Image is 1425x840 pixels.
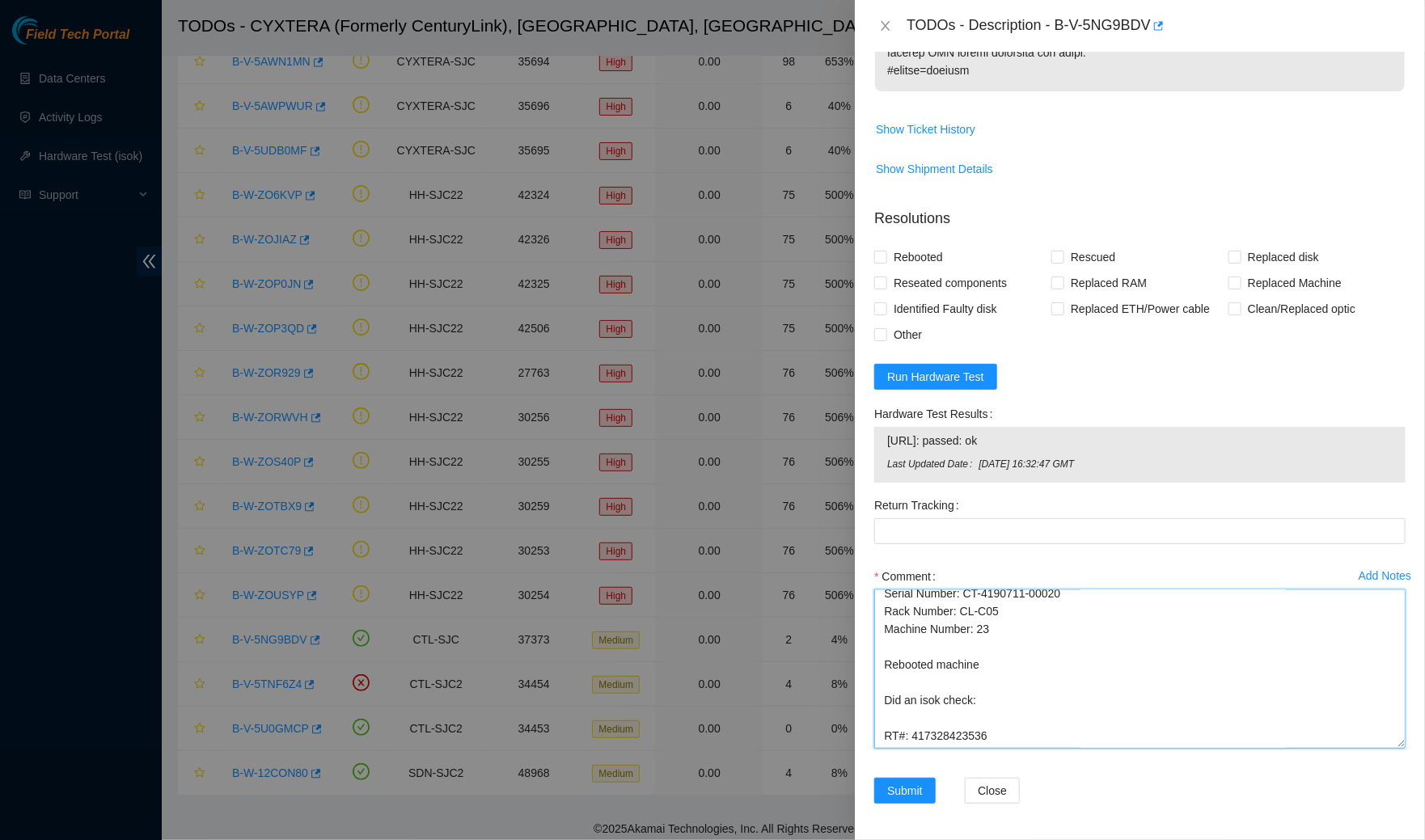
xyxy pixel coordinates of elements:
[1064,296,1216,322] span: Replaced ETH/Power cable
[887,782,923,800] span: Submit
[875,156,994,182] button: Show Shipment Details
[874,492,966,518] label: Return Tracking
[876,160,993,178] span: Show Shipment Details
[1064,270,1153,296] span: Replaced RAM
[874,778,936,804] button: Submit
[874,589,1406,749] textarea: Comment
[1358,564,1412,589] button: Add Notes
[875,116,976,142] button: Show Ticket History
[1241,244,1326,270] span: Replaced disk
[887,244,949,270] span: Rebooted
[887,457,979,472] span: Last Updated Date
[965,778,1020,804] button: Close
[887,432,1393,450] span: [URL]: passed: ok
[887,270,1013,296] span: Reseated components
[887,368,984,386] span: Run Hardware Test
[874,364,997,390] button: Run Hardware Test
[907,13,1406,39] div: TODOs - Description - B-V-5NG9BDV
[874,564,942,589] label: Comment
[1064,244,1122,270] span: Rescued
[879,19,892,32] span: close
[874,518,1406,544] input: Return Tracking
[978,782,1007,800] span: Close
[1241,296,1362,322] span: Clean/Replaced optic
[874,19,897,34] button: Close
[874,401,999,427] label: Hardware Test Results
[979,457,1393,472] span: [DATE] 16:32:47 GMT
[876,120,975,138] span: Show Ticket History
[887,322,928,348] span: Other
[874,195,1406,230] p: Resolutions
[1241,270,1348,296] span: Replaced Machine
[887,296,1004,322] span: Identified Faulty disk
[1359,571,1411,582] div: Add Notes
